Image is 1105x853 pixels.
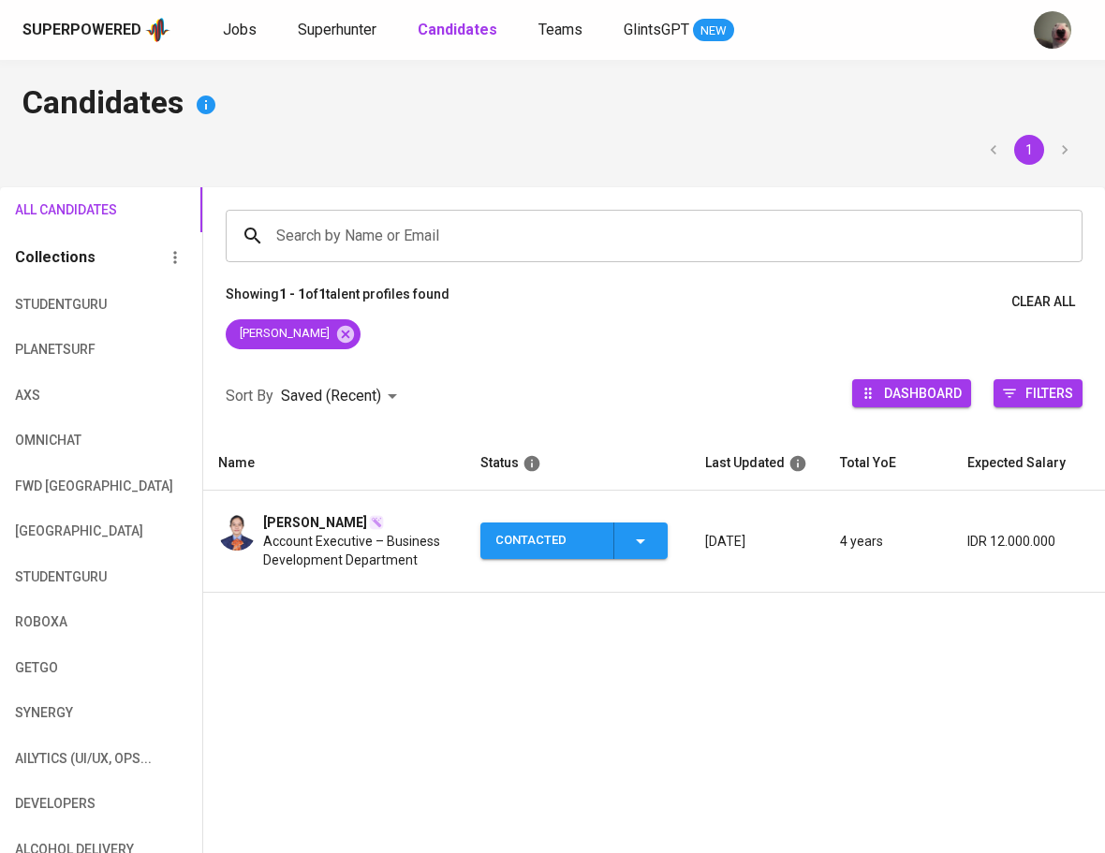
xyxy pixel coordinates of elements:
div: Superpowered [22,20,141,41]
th: Last Updated [690,436,825,491]
span: [GEOGRAPHIC_DATA] [15,520,105,543]
h6: Collections [15,244,96,271]
span: Clear All [1011,290,1075,314]
span: [PERSON_NAME] [226,325,341,343]
a: Teams [538,19,586,42]
span: Roboxa [15,610,105,634]
th: Name [203,436,465,491]
span: Omnichat [15,429,105,452]
p: IDR 12.000.000 [967,532,1080,551]
span: FWD [GEOGRAPHIC_DATA] [15,475,105,498]
span: StudentGuru [15,566,105,589]
a: Jobs [223,19,260,42]
span: Ailytics (UI/UX, OPS... [15,747,105,771]
b: 1 [318,287,326,301]
a: GlintsGPT NEW [624,19,734,42]
h4: Candidates [22,82,1083,127]
p: 4 years [840,532,937,551]
a: Superpoweredapp logo [22,16,170,44]
span: PlanetSurf [15,338,105,361]
b: Candidates [418,21,497,38]
img: 46ce4ae3c5c6b3f13b54a04fc3cb8282.jpeg [218,513,256,551]
img: aji.muda@glints.com [1034,11,1071,49]
span: AXS [15,384,105,407]
span: Developers [15,792,105,816]
button: Dashboard [852,379,971,407]
span: Teams [538,21,582,38]
span: Jobs [223,21,257,38]
span: Superhunter [298,21,376,38]
span: All Candidates [15,199,105,222]
span: StudentGuru [15,293,105,316]
p: Showing of talent profiles found [226,285,449,319]
span: Account Executive – Business Development Department [263,532,450,569]
button: Clear All [1004,285,1083,319]
th: Total YoE [825,436,952,491]
span: Dashboard [884,380,962,405]
p: Sort By [226,385,273,407]
span: Filters [1025,380,1073,405]
p: Saved (Recent) [281,385,381,407]
img: magic_wand.svg [369,515,384,530]
a: Candidates [418,19,501,42]
th: Expected Salary [952,436,1095,491]
span: Synergy [15,701,105,725]
p: [DATE] [705,532,810,551]
button: Filters [994,379,1083,407]
th: Status [465,436,690,491]
div: Saved (Recent) [281,379,404,414]
div: Contacted [495,522,598,559]
button: page 1 [1014,135,1044,165]
span: NEW [693,22,734,40]
span: GlintsGPT [624,21,689,38]
b: 1 - 1 [279,287,305,301]
span: [PERSON_NAME] [263,513,367,532]
span: GetGo [15,656,105,680]
button: Contacted [480,522,668,559]
img: app logo [145,16,170,44]
nav: pagination navigation [976,135,1083,165]
div: [PERSON_NAME] [226,319,361,349]
a: Superhunter [298,19,380,42]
